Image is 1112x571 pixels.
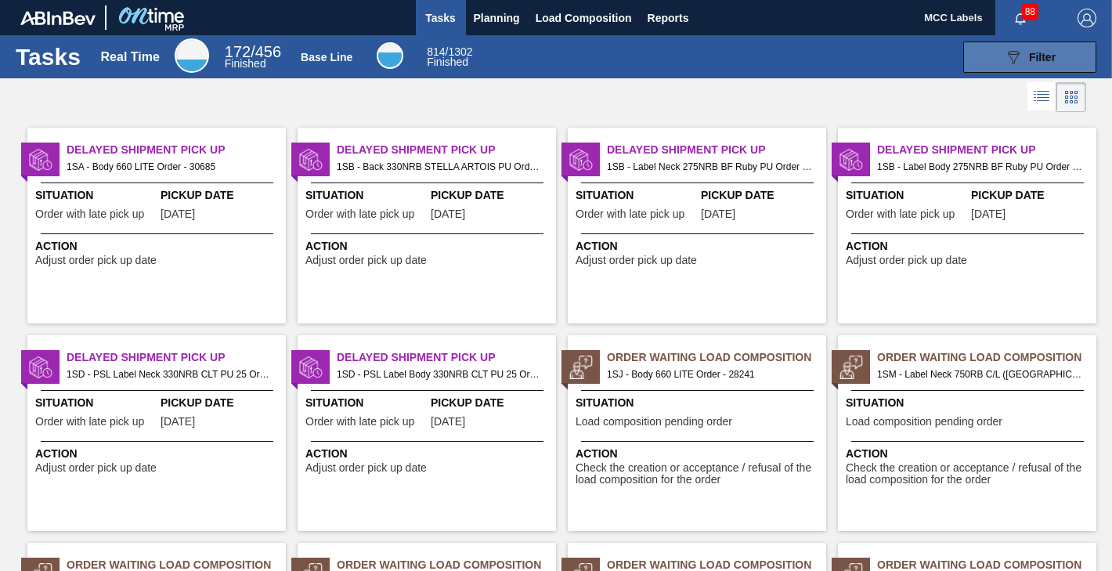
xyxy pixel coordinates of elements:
span: 08/22/2025 [161,416,195,428]
span: Check the creation or acceptance / refusal of the load composition for the order [576,462,822,486]
span: Order with late pick up [35,416,144,428]
img: Logout [1078,9,1096,27]
span: Load composition pending order [576,416,732,428]
span: Order with late pick up [846,208,955,220]
span: Adjust order pick up date [35,462,157,474]
div: Base Line [301,51,352,63]
span: 08/22/2025 [431,416,465,428]
span: Delayed Shipment Pick Up [337,142,556,158]
div: Real Time [101,50,160,64]
span: 09/10/2025 [971,208,1005,220]
span: 172 [225,43,251,60]
span: Pickup Date [701,187,822,204]
div: Card Vision [1056,82,1086,112]
span: Action [305,446,552,462]
span: Order with late pick up [35,208,144,220]
img: status [29,356,52,379]
h1: Tasks [16,48,81,66]
span: Tasks [424,9,458,27]
span: 814 [427,45,445,58]
button: Notifications [995,7,1045,29]
span: Order with late pick up [305,416,414,428]
span: Situation [576,187,697,204]
span: 1SA - Body 660 LITE Order - 30685 [67,158,273,175]
span: 08/15/2025 [161,208,195,220]
span: Action [846,446,1092,462]
img: status [299,148,323,172]
span: Action [305,238,552,255]
span: Load Composition [536,9,632,27]
div: List Vision [1027,82,1056,112]
img: status [29,148,52,172]
span: Pickup Date [161,395,282,411]
span: 88 [1022,3,1038,20]
span: Check the creation or acceptance / refusal of the load composition for the order [846,462,1092,486]
span: Order Waiting Load Composition [607,349,826,366]
span: Delayed Shipment Pick Up [607,142,826,158]
span: Situation [35,395,157,411]
span: 1SB - Label Neck 275NRB BF Ruby PU Order - 31547 [607,158,814,175]
img: status [569,356,593,379]
span: Action [846,238,1092,255]
span: Filter [1029,51,1056,63]
span: Pickup Date [431,395,552,411]
span: Pickup Date [971,187,1092,204]
span: 1SB - Back 330NRB STELLA ARTOIS PU Order - 29625 [337,158,543,175]
div: Real Time [175,38,209,73]
span: Finished [225,57,266,70]
img: status [839,148,863,172]
div: Base Line [377,42,403,69]
span: Adjust order pick up date [305,255,427,266]
span: 1SM - Label Neck 750RB C/L (Hogwarts) Order - 29555 [877,366,1084,383]
span: Delayed Shipment Pick Up [877,142,1096,158]
span: Situation [305,395,427,411]
span: Delayed Shipment Pick Up [337,349,556,366]
span: 1SD - PSL Label Neck 330NRB CLT PU 25 Order - 31014 [67,366,273,383]
span: Order with late pick up [576,208,684,220]
span: Action [576,238,822,255]
span: Pickup Date [161,187,282,204]
span: Pickup Date [431,187,552,204]
div: Base Line [427,47,472,67]
img: status [569,148,593,172]
span: Delayed Shipment Pick Up [67,349,286,366]
span: Situation [846,187,967,204]
img: TNhmsLtSVTkK8tSr43FrP2fwEKptu5GPRR3wAAAABJRU5ErkJggg== [20,11,96,25]
img: status [299,356,323,379]
span: Planning [474,9,520,27]
span: 07/03/2025 [431,208,465,220]
span: Finished [427,56,468,68]
span: Adjust order pick up date [846,255,967,266]
span: Adjust order pick up date [35,255,157,266]
span: Situation [846,395,1092,411]
span: Action [35,238,282,255]
div: Real Time [225,45,281,69]
span: 1SD - PSL Label Body 330NRB CLT PU 25 Order - 31013 [337,366,543,383]
span: Adjust order pick up date [305,462,427,474]
span: Load composition pending order [846,416,1002,428]
span: Situation [576,395,822,411]
span: 09/10/2025 [701,208,735,220]
span: Action [576,446,822,462]
span: / 456 [225,43,281,60]
span: Situation [305,187,427,204]
span: 1SJ - Body 660 LITE Order - 28241 [607,366,814,383]
button: Filter [963,42,1096,73]
span: Situation [35,187,157,204]
span: Adjust order pick up date [576,255,697,266]
span: Order with late pick up [305,208,414,220]
span: Delayed Shipment Pick Up [67,142,286,158]
img: status [839,356,863,379]
span: Reports [648,9,689,27]
span: 1SB - Label Body 275NRB BF Ruby PU Order - 31548 [877,158,1084,175]
span: / 1302 [427,45,472,58]
span: Action [35,446,282,462]
span: Order Waiting Load Composition [877,349,1096,366]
